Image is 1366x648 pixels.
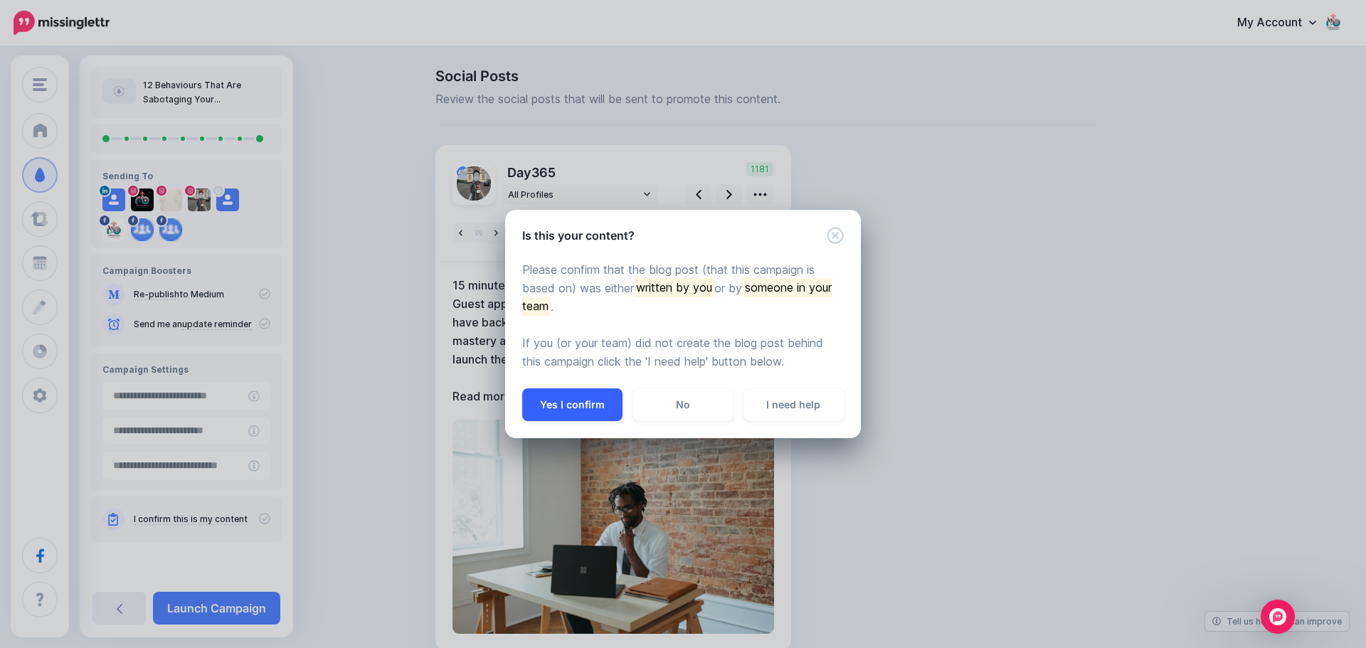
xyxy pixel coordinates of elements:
[522,261,844,372] p: Please confirm that the blog post (that this campaign is based on) was either or by . If you (or ...
[522,227,635,244] h5: Is this your content?
[634,278,714,297] mark: written by you
[743,388,844,421] a: I need help
[522,388,623,421] button: Yes I confirm
[1261,600,1295,634] div: Open Intercom Messenger
[632,388,733,421] a: No
[827,227,844,245] button: Close
[522,278,832,315] mark: someone in your team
